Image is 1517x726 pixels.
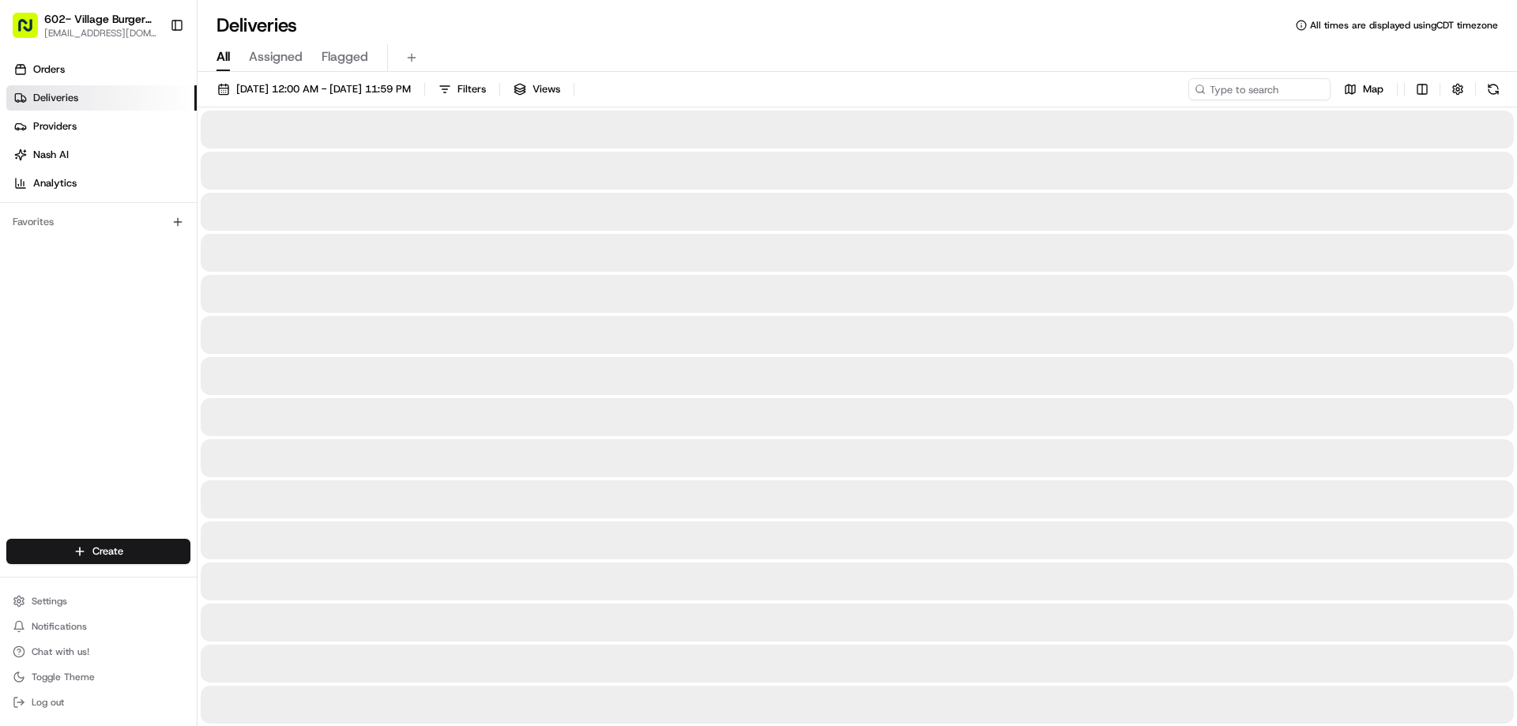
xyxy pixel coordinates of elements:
[33,148,69,162] span: Nash AI
[216,13,297,38] h1: Deliveries
[1363,82,1383,96] span: Map
[6,114,197,139] a: Providers
[1310,19,1498,32] span: All times are displayed using CDT timezone
[210,78,418,100] button: [DATE] 12:00 AM - [DATE] 11:59 PM
[236,82,411,96] span: [DATE] 12:00 AM - [DATE] 11:59 PM
[6,85,197,111] a: Deliveries
[533,82,560,96] span: Views
[249,47,303,66] span: Assigned
[6,590,190,612] button: Settings
[44,11,157,27] button: 602- Village Burger [PERSON_NAME]
[32,671,95,683] span: Toggle Theme
[322,47,368,66] span: Flagged
[6,6,164,44] button: 602- Village Burger [PERSON_NAME][EMAIL_ADDRESS][DOMAIN_NAME]
[92,544,123,559] span: Create
[6,539,190,564] button: Create
[33,176,77,190] span: Analytics
[6,691,190,713] button: Log out
[6,57,197,82] a: Orders
[506,78,567,100] button: Views
[1188,78,1331,100] input: Type to search
[33,91,78,105] span: Deliveries
[32,595,67,608] span: Settings
[32,620,87,633] span: Notifications
[32,645,89,658] span: Chat with us!
[33,119,77,134] span: Providers
[32,696,64,709] span: Log out
[6,209,190,235] div: Favorites
[6,641,190,663] button: Chat with us!
[216,47,230,66] span: All
[457,82,486,96] span: Filters
[44,27,157,39] button: [EMAIL_ADDRESS][DOMAIN_NAME]
[33,62,65,77] span: Orders
[1482,78,1504,100] button: Refresh
[6,142,197,167] a: Nash AI
[431,78,493,100] button: Filters
[6,615,190,638] button: Notifications
[1337,78,1391,100] button: Map
[6,666,190,688] button: Toggle Theme
[6,171,197,196] a: Analytics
